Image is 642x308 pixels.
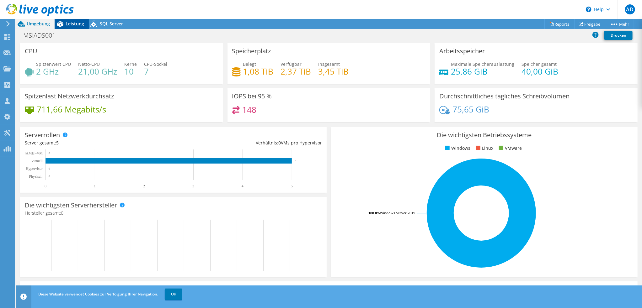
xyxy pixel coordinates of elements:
h3: IOPS bei 95 % [232,93,272,100]
span: Maximale Speicherauslastung [451,61,514,67]
h4: Hersteller gesamt: [25,210,322,217]
tspan: 100.0% [368,211,380,215]
span: Netto-CPU [78,61,100,67]
li: Linux [474,145,493,152]
h3: Arbeitsspeicher [439,48,485,55]
h4: 10 [124,68,137,75]
span: Speicher gesamt [522,61,557,67]
h4: 75,65 GiB [452,106,489,113]
text: 5 [295,159,297,163]
span: Umgebung [27,21,50,27]
h4: 7 [144,68,167,75]
h3: Die wichtigsten Betriebssysteme [336,132,633,138]
a: Mehr [605,19,634,29]
text: Physisch [29,174,42,179]
h4: 40,00 GiB [522,68,558,75]
h3: Durchschnittliches tägliches Schreibvolumen [439,93,570,100]
span: Kerne [124,61,137,67]
h3: Speicherplatz [232,48,271,55]
a: Reports [544,19,575,29]
li: VMware [497,145,522,152]
text: 4 [242,184,243,188]
span: Leistung [66,21,84,27]
h3: CPU [25,48,37,55]
text: 3 [192,184,194,188]
h1: MSIADS001 [20,32,65,39]
h4: 1,08 TiB [243,68,274,75]
span: Insgesamt [318,61,340,67]
a: OK [165,289,182,300]
span: AD [625,4,635,14]
text: 5 [291,184,293,188]
span: SQL Server [100,21,123,27]
span: 5 [56,140,59,146]
span: Belegt [243,61,256,67]
text: 0 [49,167,50,170]
h4: 2,37 TiB [281,68,311,75]
tspan: Windows Server 2019 [380,211,415,215]
a: Drucken [604,31,633,40]
span: 0 [278,140,281,146]
span: Spitzenwert CPU [36,61,71,67]
div: Server gesamt: [25,139,173,146]
text: 0 [49,152,50,155]
h4: 2 GHz [36,68,71,75]
li: Windows [444,145,470,152]
text: 0 [45,184,46,188]
h4: 25,86 GiB [451,68,514,75]
h3: Spitzenlast Netzwerkdurchsatz [25,93,114,100]
h4: 3,45 TiB [318,68,349,75]
text: 0 [49,175,50,178]
a: Freigabe [574,19,605,29]
text: 2 [143,184,145,188]
span: CPU-Sockel [144,61,167,67]
h3: Die wichtigsten Serverhersteller [25,202,117,209]
h4: 21,00 GHz [78,68,117,75]
text: 1 [94,184,96,188]
text: Virtuell [31,159,43,163]
div: Verhältnis: VMs pro Hypervisor [173,139,322,146]
h4: 148 [242,106,256,113]
h4: 711,66 Megabits/s [37,106,106,113]
span: Diese Website verwendet Cookies zur Verfolgung Ihrer Navigation. [38,291,158,297]
span: Verfügbar [281,61,302,67]
svg: \n [586,7,591,12]
text: Hypervisor [26,166,43,171]
h3: Serverrollen [25,132,60,138]
span: 0 [61,210,63,216]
